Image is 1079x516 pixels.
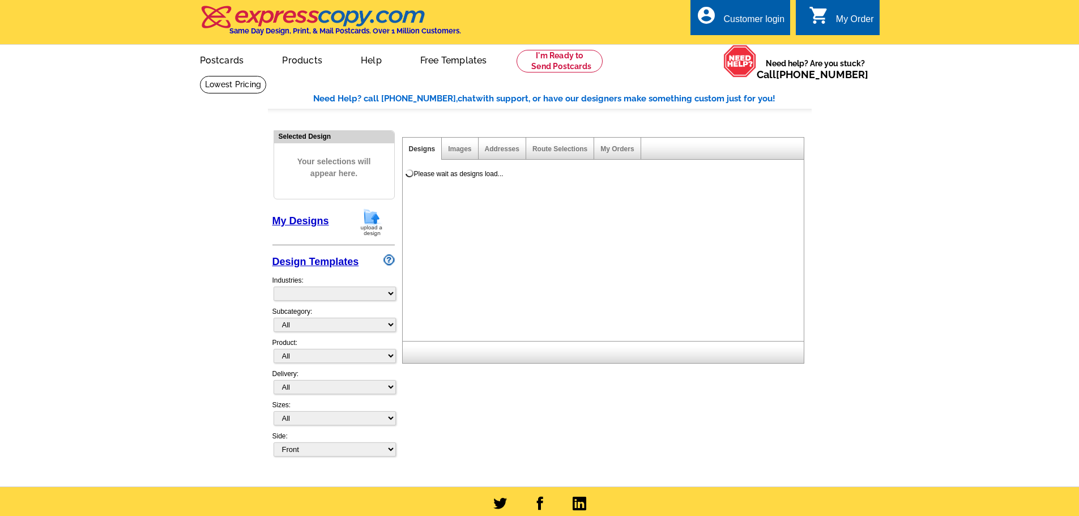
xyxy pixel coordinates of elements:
div: Product: [272,338,395,369]
div: Sizes: [272,400,395,431]
img: help [723,45,757,78]
div: Side: [272,431,395,458]
a: shopping_cart My Order [809,12,874,27]
div: Subcategory: [272,306,395,338]
span: Call [757,69,868,80]
div: Need Help? call [PHONE_NUMBER], with support, or have our designers make something custom just fo... [313,92,812,105]
a: Same Day Design, Print, & Mail Postcards. Over 1 Million Customers. [200,14,461,35]
a: Designs [409,145,436,153]
div: Industries: [272,270,395,306]
a: My Designs [272,215,329,227]
img: upload-design [357,208,386,237]
div: Customer login [723,14,784,30]
div: Please wait as designs load... [414,169,504,179]
a: My Orders [600,145,634,153]
a: Route Selections [532,145,587,153]
i: shopping_cart [809,5,829,25]
a: Postcards [182,46,262,73]
a: [PHONE_NUMBER] [776,69,868,80]
h4: Same Day Design, Print, & Mail Postcards. Over 1 Million Customers. [229,27,461,35]
div: Delivery: [272,369,395,400]
span: Your selections will appear here. [283,144,386,191]
span: chat [458,93,476,104]
img: loading... [405,169,414,178]
span: Need help? Are you stuck? [757,58,874,80]
a: Products [264,46,340,73]
img: design-wizard-help-icon.png [383,254,395,266]
div: Selected Design [274,131,394,142]
a: Addresses [485,145,519,153]
i: account_circle [696,5,717,25]
a: Images [448,145,471,153]
a: Help [343,46,400,73]
div: My Order [836,14,874,30]
a: Design Templates [272,256,359,267]
a: account_circle Customer login [696,12,784,27]
a: Free Templates [402,46,505,73]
